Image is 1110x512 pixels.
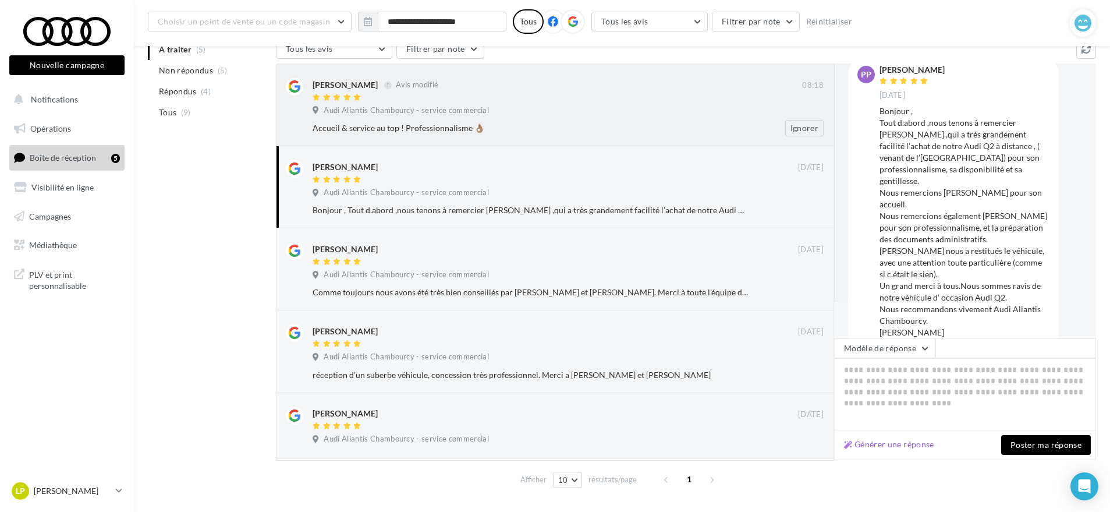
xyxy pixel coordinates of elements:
span: [DATE] [798,327,824,337]
span: Boîte de réception [30,153,96,163]
span: (5) [218,66,228,75]
div: [PERSON_NAME] [313,326,378,337]
a: PLV et print personnalisable [7,262,127,296]
button: Tous les avis [591,12,708,31]
button: Réinitialiser [802,15,857,29]
span: PLV et print personnalisable [29,267,120,292]
span: Opérations [30,123,71,133]
span: Non répondus [159,65,213,76]
button: Ignorer [785,120,824,136]
div: [PERSON_NAME] [313,161,378,173]
span: [DATE] [798,245,824,255]
a: Visibilité en ligne [7,175,127,200]
span: résultats/page [588,474,637,485]
span: Audi Aliantis Chambourcy - service commercial [324,434,489,444]
span: Afficher [520,474,547,485]
a: LP [PERSON_NAME] [9,480,125,502]
span: Avis modifié [396,80,438,90]
button: Poster ma réponse [1001,435,1091,455]
a: Opérations [7,116,127,141]
span: Audi Aliantis Chambourcy - service commercial [324,270,489,280]
span: [DATE] [798,409,824,420]
span: Médiathèque [29,240,77,250]
button: Filtrer par note [396,39,484,59]
span: Tous [159,107,176,118]
span: 1 [680,470,698,489]
span: Choisir un point de vente ou un code magasin [158,16,330,26]
span: 08:18 [802,80,824,91]
div: [PERSON_NAME] [880,66,945,74]
span: LP [16,485,25,497]
div: [PERSON_NAME] [313,79,378,91]
div: Open Intercom Messenger [1070,472,1098,500]
div: Tous [513,9,544,34]
span: Tous les avis [286,44,333,54]
button: Nouvelle campagne [9,55,125,75]
div: [PERSON_NAME] [313,408,378,419]
span: Campagnes [29,211,71,221]
a: Boîte de réception5 [7,145,127,170]
button: Générer une réponse [839,437,939,451]
div: Bonjour , Tout d.abord ,nous tenons à remercier [PERSON_NAME] ,qui a très grandement facilité l’a... [313,204,748,216]
span: Audi Aliantis Chambourcy - service commercial [324,352,489,362]
span: Notifications [31,94,78,104]
span: Tous les avis [601,16,648,26]
span: (4) [201,87,211,96]
button: 10 [553,472,583,488]
div: Accueil & service au top ! Professionnalisme 👌🏽 [313,122,748,134]
span: [DATE] [798,163,824,173]
span: [DATE] [880,90,905,101]
span: 10 [558,475,568,485]
a: Campagnes [7,204,127,229]
div: Bonjour , Tout d.abord ,nous tenons à remercier [PERSON_NAME] ,qui a très grandement facilité l’a... [880,105,1049,338]
button: Choisir un point de vente ou un code magasin [148,12,352,31]
div: [PERSON_NAME] [313,243,378,255]
span: Visibilité en ligne [31,182,94,192]
p: [PERSON_NAME] [34,485,111,497]
span: PP [861,69,871,80]
button: Modèle de réponse [834,338,935,358]
div: Comme toujours nous avons été très bien conseillés par [PERSON_NAME] et [PERSON_NAME]. Merci à to... [313,287,748,298]
span: Audi Aliantis Chambourcy - service commercial [324,188,489,198]
span: (9) [181,108,191,117]
div: 5 [111,154,120,163]
span: Audi Aliantis Chambourcy - service commercial [324,105,489,116]
span: Répondus [159,86,197,97]
a: Médiathèque [7,233,127,257]
button: Tous les avis [276,39,392,59]
div: réception d'un suberbe véhicule, concession très professionnel. Merci a [PERSON_NAME] et [PERSON_... [313,369,748,381]
button: Filtrer par note [712,12,800,31]
button: Notifications [7,87,122,112]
